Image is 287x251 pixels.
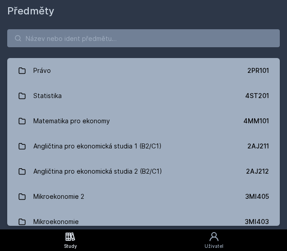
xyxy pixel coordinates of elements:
[7,108,280,134] a: Matematika pro ekonomy 4MM101
[245,91,269,100] div: 4ST201
[33,62,51,80] div: Právo
[7,58,280,83] a: Právo 2PR101
[33,162,162,180] div: Angličtina pro ekonomická studia 2 (B2/C1)
[7,184,280,209] a: Mikroekonomie 2 3MI405
[33,213,79,231] div: Mikroekonomie
[33,87,62,105] div: Statistika
[247,66,269,75] div: 2PR101
[33,188,84,206] div: Mikroekonomie 2
[64,243,77,250] div: Study
[7,29,280,47] input: Název nebo ident předmětu…
[7,134,280,159] a: Angličtina pro ekonomická studia 1 (B2/C1) 2AJ211
[247,142,269,151] div: 2AJ211
[141,229,287,251] a: Uživatel
[245,217,269,226] div: 3MI403
[246,167,269,176] div: 2AJ212
[7,83,280,108] a: Statistika 4ST201
[7,4,280,18] h1: Předměty
[205,243,223,250] div: Uživatel
[243,117,269,126] div: 4MM101
[7,209,280,234] a: Mikroekonomie 3MI403
[33,112,110,130] div: Matematika pro ekonomy
[33,137,162,155] div: Angličtina pro ekonomická studia 1 (B2/C1)
[245,192,269,201] div: 3MI405
[7,159,280,184] a: Angličtina pro ekonomická studia 2 (B2/C1) 2AJ212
